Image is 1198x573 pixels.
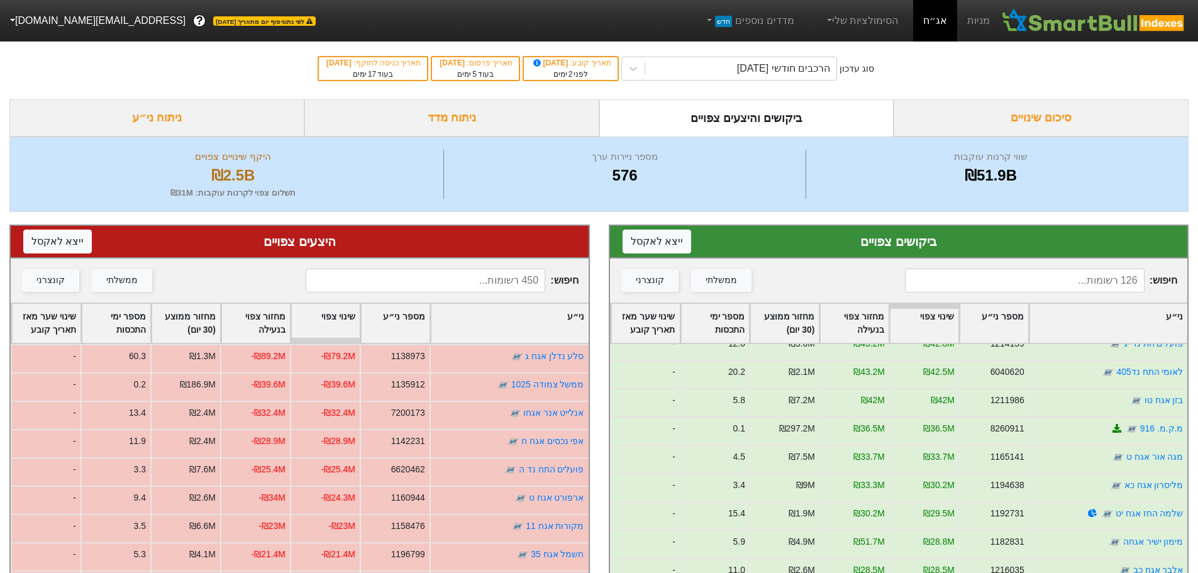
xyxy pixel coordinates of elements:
[819,8,904,33] a: הסימולציות שלי
[252,406,286,420] div: -₪32.4M
[733,535,745,548] div: 5.9
[750,304,819,343] div: Toggle SortBy
[12,304,80,343] div: Toggle SortBy
[733,479,745,492] div: 3.4
[621,269,679,292] button: קונצרני
[213,16,315,26] span: לפי נתוני סוף יום מתאריך [DATE]
[321,378,355,391] div: -₪39.6M
[11,542,80,570] div: -
[610,473,680,501] div: -
[610,360,680,388] div: -
[252,548,286,561] div: -₪21.4M
[252,378,286,391] div: -₪39.6M
[728,507,745,520] div: 15.4
[519,464,584,474] a: פועלים התח נד ה
[26,164,440,187] div: ₪2.5B
[1029,304,1187,343] div: Toggle SortBy
[26,187,440,199] div: תשלום צפוי לקרנות עוקבות : ₪31M
[733,394,745,407] div: 5.8
[189,406,216,420] div: ₪2.4M
[134,548,146,561] div: 5.3
[391,520,425,533] div: 1158476
[221,304,290,343] div: Toggle SortBy
[788,450,814,464] div: ₪7.5M
[990,365,1024,379] div: 6040620
[923,365,955,379] div: ₪42.5M
[733,422,745,435] div: 0.1
[82,304,150,343] div: Toggle SortBy
[840,62,874,75] div: סוג עדכון
[440,58,467,67] span: [DATE]
[728,365,745,379] div: 20.2
[189,463,216,476] div: ₪7.6M
[252,435,286,448] div: -₪28.9M
[531,549,584,559] a: חשמל אגח 35
[321,491,355,504] div: -₪24.3M
[92,269,152,292] button: ממשלתי
[391,435,425,448] div: 1142231
[788,394,814,407] div: ₪7.2M
[325,69,421,80] div: בעוד ימים
[923,507,955,520] div: ₪29.5M
[9,99,304,136] div: ניתוח ני״ע
[923,479,955,492] div: ₪30.2M
[497,379,509,391] img: tase link
[905,269,1145,292] input: 126 רשומות...
[11,401,80,429] div: -
[326,58,353,67] span: [DATE]
[511,379,584,389] a: ממשל צמודה 1025
[11,429,80,457] div: -
[853,450,885,464] div: ₪33.7M
[447,164,802,187] div: 576
[960,304,1028,343] div: Toggle SortBy
[990,394,1024,407] div: 1211986
[23,232,576,251] div: היצעים צפויים
[189,520,216,533] div: ₪6.6M
[368,70,376,79] span: 17
[11,457,80,486] div: -
[321,406,355,420] div: -₪32.4M
[1101,508,1113,520] img: tase link
[321,435,355,448] div: -₪28.9M
[1144,395,1183,405] a: בזן אגח טו
[189,435,216,448] div: ₪2.4M
[523,408,584,418] a: אנלייט אנר אגחו
[438,69,513,80] div: בעוד ימים
[306,269,545,292] input: 450 רשומות...
[860,394,884,407] div: ₪42M
[11,486,80,514] div: -
[923,422,955,435] div: ₪36.5M
[1116,367,1183,377] a: לאומי התח נד405
[853,365,885,379] div: ₪43.2M
[134,463,146,476] div: 3.3
[923,337,955,350] div: ₪42.8M
[391,491,425,504] div: 1160944
[853,479,885,492] div: ₪33.3M
[1000,8,1188,33] img: SmartBull
[610,388,680,416] div: -
[521,436,584,446] a: אפי נכסים אגח ח
[611,304,680,343] div: Toggle SortBy
[196,13,203,30] span: ?
[391,350,425,363] div: 1138973
[526,521,584,531] a: מקורות אגח 11
[809,150,1172,164] div: שווי קרנות עוקבות
[681,304,750,343] div: Toggle SortBy
[990,535,1024,548] div: 1182831
[610,331,680,360] div: -
[788,337,814,350] div: ₪3.6M
[610,501,680,530] div: -
[636,274,664,287] div: קונצרני
[923,450,955,464] div: ₪33.7M
[447,150,802,164] div: מספר ניירות ערך
[1125,423,1138,435] img: tase link
[706,274,737,287] div: ממשלתי
[1102,366,1114,379] img: tase link
[1140,423,1183,433] a: מ.ק.מ. 916
[894,99,1189,136] div: סיכום שינויים
[610,530,680,558] div: -
[189,548,216,561] div: ₪4.1M
[321,548,355,561] div: -₪21.4M
[504,464,517,476] img: tase link
[511,520,524,533] img: tase link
